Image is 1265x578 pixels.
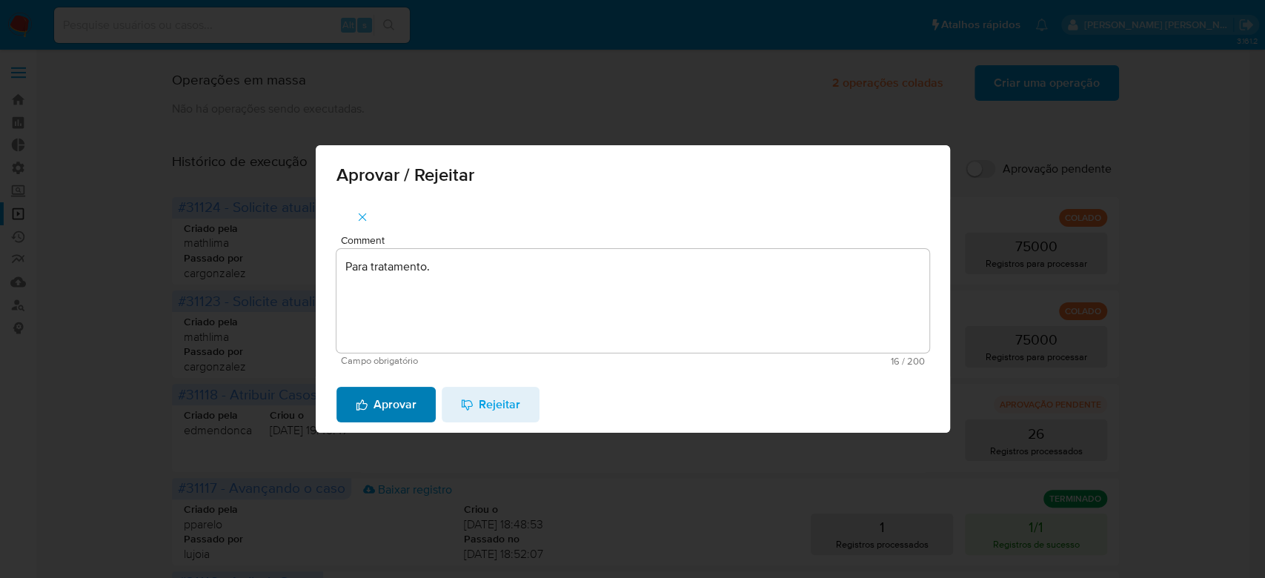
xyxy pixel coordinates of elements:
[633,356,925,366] span: Máximo 200 caracteres
[336,249,929,353] textarea: Para tratamento.
[461,388,520,421] span: Rejeitar
[341,235,934,246] span: Comment
[336,166,929,184] span: Aprovar / Rejeitar
[336,387,436,422] button: Aprovar
[442,387,539,422] button: Rejeitar
[356,388,416,421] span: Aprovar
[341,356,633,366] span: Campo obrigatório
